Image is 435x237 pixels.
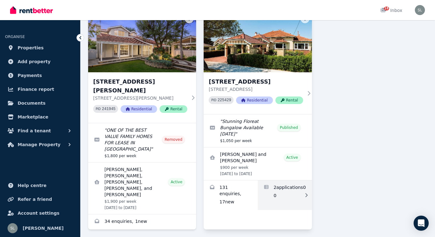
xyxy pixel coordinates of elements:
[5,138,75,151] button: Manage Property
[217,98,231,102] code: 225429
[384,7,389,10] span: 18
[5,83,75,96] a: Finance report
[211,98,216,102] small: PID
[5,124,75,137] button: Find a tenant
[18,113,48,121] span: Marketplace
[160,105,187,113] span: Rental
[23,224,64,232] span: [PERSON_NAME]
[204,180,258,210] a: Enquiries for 269 Salvado Road, Floreat
[5,97,75,109] a: Documents
[5,69,75,82] a: Payments
[380,7,402,14] div: Inbox
[5,111,75,123] a: Marketplace
[18,127,51,135] span: Find a tenant
[5,207,75,219] a: Account settings
[18,44,44,52] span: Properties
[18,196,52,203] span: Refer a friend
[204,12,312,72] img: 269 Salvado Road, Floreat
[258,180,312,210] a: Applications for 269 Salvado Road, Floreat
[18,99,46,107] span: Documents
[414,216,429,231] div: Open Intercom Messenger
[18,182,47,189] span: Help centre
[5,41,75,54] a: Properties
[415,5,425,15] img: Sean Lennon
[8,223,18,233] img: Sean Lennon
[5,179,75,192] a: Help centre
[88,214,196,229] a: Enquiries for 19A Walter Street, Claremont
[204,12,312,114] a: 269 Salvado Road, Floreat[STREET_ADDRESS][STREET_ADDRESS]PID 225429ResidentialRental
[18,141,60,148] span: Manage Property
[18,72,42,79] span: Payments
[236,96,273,104] span: Residential
[204,147,312,180] a: View details for Chris and Shadna Hamilton
[10,5,53,15] img: RentBetter
[5,193,75,206] a: Refer a friend
[88,123,196,162] a: Edit listing: ONE OF THE BEST VALUE FAMILY HOMES FOR LEASE IN CLAREMONT
[5,35,25,39] span: ORGANISE
[96,107,101,111] small: PID
[5,55,75,68] a: Add property
[88,12,196,123] a: 19A Walter Street, Claremont[STREET_ADDRESS][PERSON_NAME][STREET_ADDRESS][PERSON_NAME]PID 241945R...
[275,96,303,104] span: Rental
[88,163,196,214] a: View details for Ciara Kennedy, Lauren Kennedy, Oisin Staunton, Jennifer Buttimer, and Catherine ...
[88,12,196,72] img: 19A Walter Street, Claremont
[93,77,187,95] h3: [STREET_ADDRESS][PERSON_NAME]
[18,209,59,217] span: Account settings
[121,105,157,113] span: Residential
[93,95,187,101] p: [STREET_ADDRESS][PERSON_NAME]
[209,77,303,86] h3: [STREET_ADDRESS]
[18,58,51,65] span: Add property
[102,107,116,111] code: 241945
[18,85,54,93] span: Finance report
[204,114,312,147] a: Edit listing: Stunning Floreat Bungalow Available 20 September
[209,86,303,92] p: [STREET_ADDRESS]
